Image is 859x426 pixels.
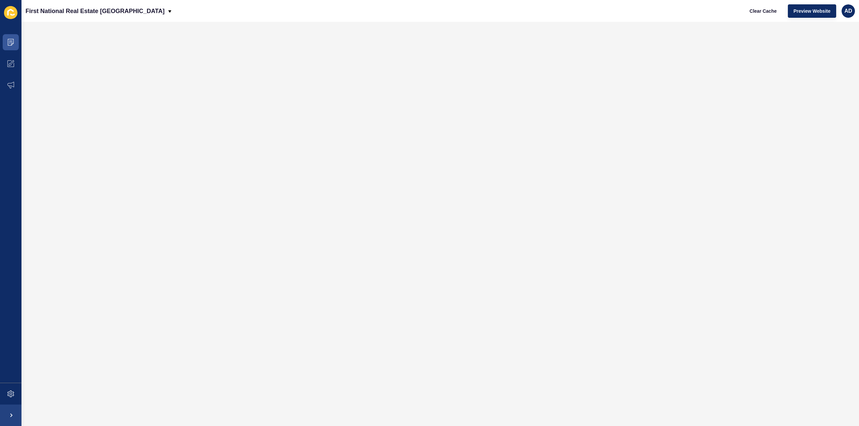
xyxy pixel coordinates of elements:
span: Clear Cache [750,8,777,14]
button: Clear Cache [744,4,782,18]
span: AD [844,8,852,14]
p: First National Real Estate [GEOGRAPHIC_DATA] [26,3,164,19]
button: Preview Website [788,4,836,18]
span: Preview Website [794,8,830,14]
